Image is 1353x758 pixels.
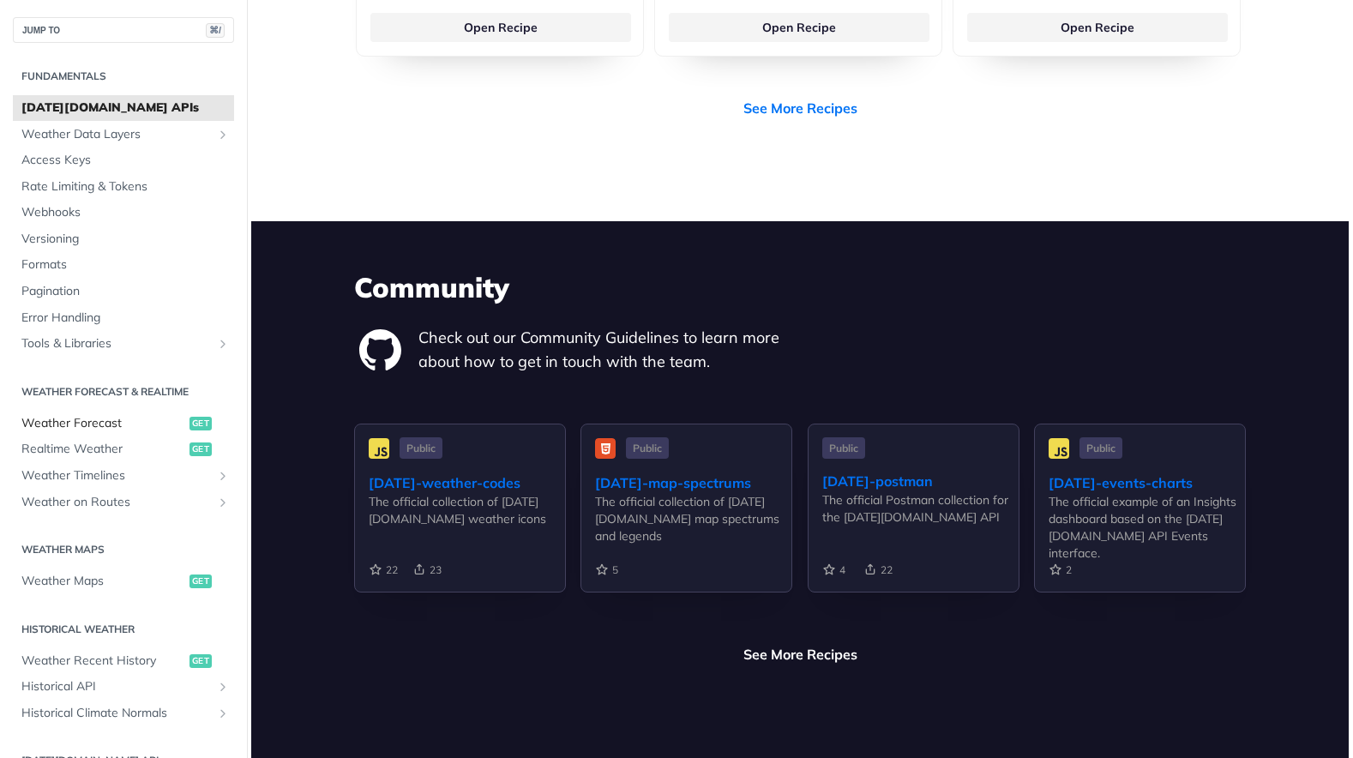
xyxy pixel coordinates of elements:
a: Weather TimelinesShow subpages for Weather Timelines [13,463,234,489]
h2: Weather Maps [13,542,234,557]
a: Access Keys [13,147,234,173]
span: Weather Timelines [21,467,212,484]
a: Open Recipe [967,13,1228,42]
a: Weather Recent Historyget [13,648,234,674]
button: Show subpages for Weather Timelines [216,469,230,483]
a: Weather Forecastget [13,411,234,436]
span: get [189,442,212,456]
a: Weather Mapsget [13,568,234,594]
span: Weather Maps [21,573,185,590]
a: [DATE][DOMAIN_NAME] APIs [13,95,234,121]
a: Versioning [13,226,234,252]
a: Webhooks [13,200,234,226]
a: Open Recipe [370,13,631,42]
a: Public [DATE]-events-charts The official example of an Insights dashboard based on the [DATE][DOM... [1034,424,1246,620]
span: get [189,654,212,668]
span: get [189,417,212,430]
div: The official collection of [DATE][DOMAIN_NAME] weather icons [369,493,565,527]
span: [DATE][DOMAIN_NAME] APIs [21,99,230,117]
span: Realtime Weather [21,441,185,458]
span: Formats [21,256,230,274]
a: Historical Climate NormalsShow subpages for Historical Climate Normals [13,701,234,726]
button: Show subpages for Historical Climate Normals [216,707,230,720]
span: Webhooks [21,204,230,221]
span: Historical API [21,678,212,695]
button: JUMP TO⌘/ [13,17,234,43]
span: Public [1079,437,1122,459]
button: Show subpages for Tools & Libraries [216,337,230,351]
a: Realtime Weatherget [13,436,234,462]
a: Tools & LibrariesShow subpages for Tools & Libraries [13,331,234,357]
div: [DATE]-map-spectrums [595,472,791,493]
span: Historical Climate Normals [21,705,212,722]
a: Pagination [13,279,234,304]
span: Error Handling [21,310,230,327]
h2: Fundamentals [13,69,234,84]
span: Weather Recent History [21,653,185,670]
span: Rate Limiting & Tokens [21,178,230,196]
a: Weather Data LayersShow subpages for Weather Data Layers [13,122,234,147]
a: See More Recipes [743,644,857,665]
div: The official collection of [DATE][DOMAIN_NAME] map spectrums and legends [595,493,791,544]
a: Rate Limiting & Tokens [13,174,234,200]
div: [DATE]-weather-codes [369,472,565,493]
a: Historical APIShow subpages for Historical API [13,674,234,700]
p: Check out our Community Guidelines to learn more about how to get in touch with the team. [418,326,800,374]
div: The official Postman collection for the [DATE][DOMAIN_NAME] API [822,491,1019,526]
span: Tools & Libraries [21,335,212,352]
div: [DATE]-postman [822,471,1019,491]
a: Formats [13,252,234,278]
span: Access Keys [21,152,230,169]
a: Open Recipe [669,13,929,42]
h3: Community [354,268,1246,306]
a: Weather on RoutesShow subpages for Weather on Routes [13,490,234,515]
span: ⌘/ [206,23,225,38]
span: Versioning [21,231,230,248]
span: Weather Data Layers [21,126,212,143]
a: Public [DATE]-postman The official Postman collection for the [DATE][DOMAIN_NAME] API [808,424,1019,620]
button: Show subpages for Historical API [216,680,230,694]
span: Weather on Routes [21,494,212,511]
a: Public [DATE]-weather-codes The official collection of [DATE][DOMAIN_NAME] weather icons [354,424,566,620]
div: The official example of an Insights dashboard based on the [DATE][DOMAIN_NAME] API Events interface. [1049,493,1245,562]
span: get [189,575,212,588]
a: See More Recipes [743,98,857,118]
span: Public [822,437,865,459]
span: Pagination [21,283,230,300]
span: Weather Forecast [21,415,185,432]
span: Public [400,437,442,459]
h2: Weather Forecast & realtime [13,384,234,400]
a: Error Handling [13,305,234,331]
span: Public [626,437,669,459]
div: [DATE]-events-charts [1049,472,1245,493]
button: Show subpages for Weather on Routes [216,496,230,509]
h2: Historical Weather [13,622,234,637]
a: Public [DATE]-map-spectrums The official collection of [DATE][DOMAIN_NAME] map spectrums and legends [580,424,792,620]
button: Show subpages for Weather Data Layers [216,128,230,141]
